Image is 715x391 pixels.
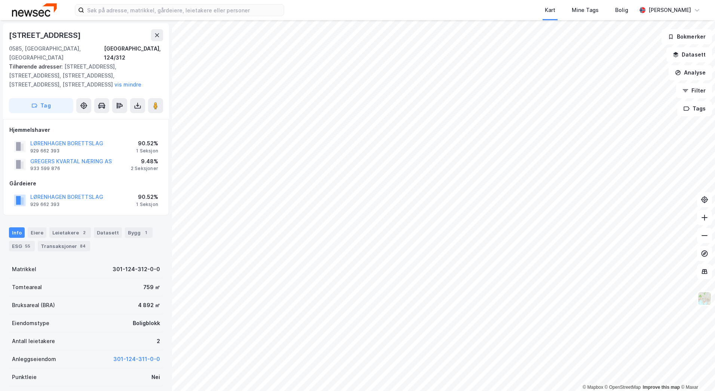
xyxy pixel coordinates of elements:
[9,62,157,89] div: [STREET_ADDRESS], [STREET_ADDRESS], [STREET_ADDRESS], [STREET_ADDRESS], [STREET_ADDRESS]
[30,201,59,207] div: 929 662 393
[12,265,36,274] div: Matrikkel
[9,125,163,134] div: Hjemmelshaver
[9,241,35,251] div: ESG
[49,227,91,238] div: Leietakere
[9,179,163,188] div: Gårdeiere
[136,201,158,207] div: 1 Seksjon
[136,139,158,148] div: 90.52%
[9,98,73,113] button: Tag
[545,6,555,15] div: Kart
[142,229,150,236] div: 1
[9,44,104,62] div: 0585, [GEOGRAPHIC_DATA], [GEOGRAPHIC_DATA]
[79,242,87,250] div: 84
[605,385,641,390] a: OpenStreetMap
[666,47,712,62] button: Datasett
[583,385,603,390] a: Mapbox
[677,101,712,116] button: Tags
[9,63,64,70] span: Tilhørende adresser:
[30,166,60,172] div: 933 599 876
[30,148,59,154] div: 929 662 393
[9,227,25,238] div: Info
[136,148,158,154] div: 1 Seksjon
[669,65,712,80] button: Analyse
[12,355,56,364] div: Anleggseiendom
[12,283,42,292] div: Tomteareal
[678,355,715,391] div: Kontrollprogram for chat
[133,319,160,328] div: Boligblokk
[24,242,32,250] div: 55
[38,241,90,251] div: Transaksjoner
[94,227,122,238] div: Datasett
[12,3,57,16] img: newsec-logo.f6e21ccffca1b3a03d2d.png
[136,193,158,201] div: 90.52%
[12,319,49,328] div: Eiendomstype
[572,6,599,15] div: Mine Tags
[143,283,160,292] div: 759 ㎡
[12,301,55,310] div: Bruksareal (BRA)
[84,4,284,16] input: Søk på adresse, matrikkel, gårdeiere, leietakere eller personer
[9,29,82,41] div: [STREET_ADDRESS]
[615,6,628,15] div: Bolig
[104,44,163,62] div: [GEOGRAPHIC_DATA], 124/312
[12,373,37,382] div: Punktleie
[113,355,160,364] button: 301-124-311-0-0
[80,229,88,236] div: 2
[131,157,158,166] div: 9.48%
[28,227,46,238] div: Eiere
[125,227,153,238] div: Bygg
[151,373,160,382] div: Nei
[12,337,55,346] div: Antall leietakere
[697,291,712,306] img: Z
[678,355,715,391] iframe: Chat Widget
[113,265,160,274] div: 301-124-312-0-0
[138,301,160,310] div: 4 892 ㎡
[648,6,691,15] div: [PERSON_NAME]
[643,385,680,390] a: Improve this map
[662,29,712,44] button: Bokmerker
[157,337,160,346] div: 2
[676,83,712,98] button: Filter
[131,166,158,172] div: 2 Seksjoner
